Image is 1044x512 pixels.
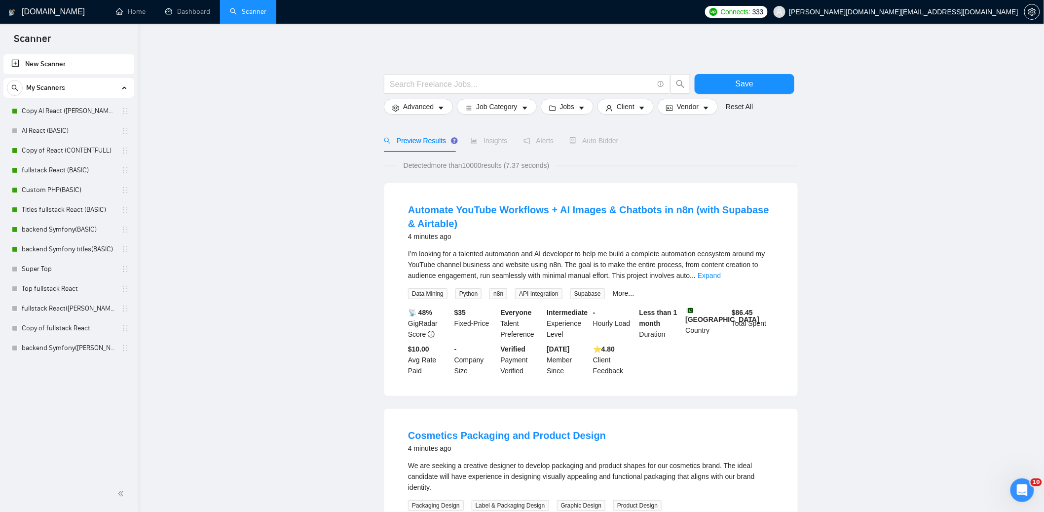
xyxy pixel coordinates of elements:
input: Search Freelance Jobs... [390,78,653,90]
b: Intermediate [547,309,588,316]
span: idcard [666,104,673,112]
span: holder [121,186,129,194]
span: double-left [117,489,127,499]
span: Supabase [570,288,605,299]
b: Verified [501,345,526,353]
span: folder [549,104,556,112]
span: info-circle [428,331,435,338]
b: Everyone [501,309,532,316]
a: Cosmetics Packaging and Product Design [408,430,606,441]
button: search [671,74,690,94]
div: Total Spent [730,307,776,340]
button: folderJobscaret-down [541,99,594,115]
span: Product Design [613,500,662,511]
span: Client [617,101,634,112]
button: idcardVendorcaret-down [658,99,718,115]
span: Alerts [523,137,554,145]
span: holder [121,245,129,253]
a: More... [613,289,634,297]
span: Detected more than 10000 results (7.37 seconds) [397,160,557,171]
span: n8n [489,288,507,299]
img: upwork-logo.png [709,8,717,16]
span: Save [736,78,753,90]
div: Client Feedback [591,344,637,376]
span: user [606,104,613,112]
button: barsJob Categorycaret-down [457,99,536,115]
span: holder [121,107,129,115]
span: 333 [752,6,763,17]
a: fullstack React (BASIC) [22,160,115,180]
iframe: Intercom live chat [1010,478,1034,502]
span: Packaging Design [408,500,464,511]
span: holder [121,305,129,313]
span: ... [690,272,696,279]
div: Hourly Load [591,307,637,340]
a: fullstack React([PERSON_NAME]) [22,299,115,318]
span: setting [392,104,399,112]
span: search [7,84,22,91]
span: holder [121,344,129,352]
span: notification [523,137,530,144]
button: settingAdvancedcaret-down [384,99,453,115]
button: Save [695,74,794,94]
span: caret-down [578,104,585,112]
span: Insights [471,137,507,145]
span: holder [121,147,129,155]
span: caret-down [522,104,528,112]
b: Less than 1 month [639,309,677,327]
a: Reset All [726,101,753,112]
button: setting [1024,4,1040,20]
span: My Scanners [26,78,65,98]
b: $ 35 [454,309,466,316]
div: Experience Level [545,307,591,340]
div: Talent Preference [499,307,545,340]
span: user [776,8,783,15]
div: Payment Verified [499,344,545,376]
a: AI React (BASIC) [22,121,115,141]
a: Custom PHP(BASIC) [22,180,115,200]
a: setting [1024,8,1040,16]
span: holder [121,324,129,332]
a: searchScanner [230,7,266,16]
a: backend Symfony titles(BASIC) [22,239,115,259]
span: Preview Results [384,137,455,145]
span: holder [121,285,129,293]
b: $ 86.45 [732,309,753,316]
span: robot [569,137,576,144]
div: Tooltip anchor [450,136,459,145]
span: Python [455,288,482,299]
span: Job Category [476,101,517,112]
a: New Scanner [11,54,126,74]
a: dashboardDashboard [165,7,210,16]
a: backend Symfony(BASIC) [22,220,115,239]
a: Super Top [22,259,115,279]
b: ⭐️ 4.80 [593,345,615,353]
span: search [384,137,391,144]
span: I’m looking for a talented automation and AI developer to help me build a complete automation eco... [408,250,765,279]
a: Top fullstack React [22,279,115,299]
span: Vendor [677,101,699,112]
a: Automate YouTube Workflows + AI Images & Chatbots in n8n (with Supabase & Airtable) [408,204,769,229]
div: GigRadar Score [406,307,452,340]
span: Jobs [560,101,575,112]
div: Duration [637,307,684,340]
span: Data Mining [408,288,447,299]
div: Fixed-Price [452,307,499,340]
a: Copy AI React ([PERSON_NAME]) [22,101,115,121]
span: Label & Packaging Design [472,500,549,511]
span: 10 [1031,478,1042,486]
span: bars [465,104,472,112]
div: Avg Rate Paid [406,344,452,376]
img: 🇵🇰 [686,307,693,314]
span: holder [121,206,129,214]
a: backend Symfony([PERSON_NAME]) [22,338,115,358]
span: holder [121,226,129,234]
a: Copy of React (CONTENTFULL) [22,141,115,160]
span: Graphic Design [557,500,606,511]
b: [GEOGRAPHIC_DATA] [686,307,760,323]
div: I’m looking for a talented automation and AI developer to help me build a complete automation eco... [408,248,774,281]
span: info-circle [658,81,664,87]
div: Country [684,307,730,340]
img: logo [8,4,15,20]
